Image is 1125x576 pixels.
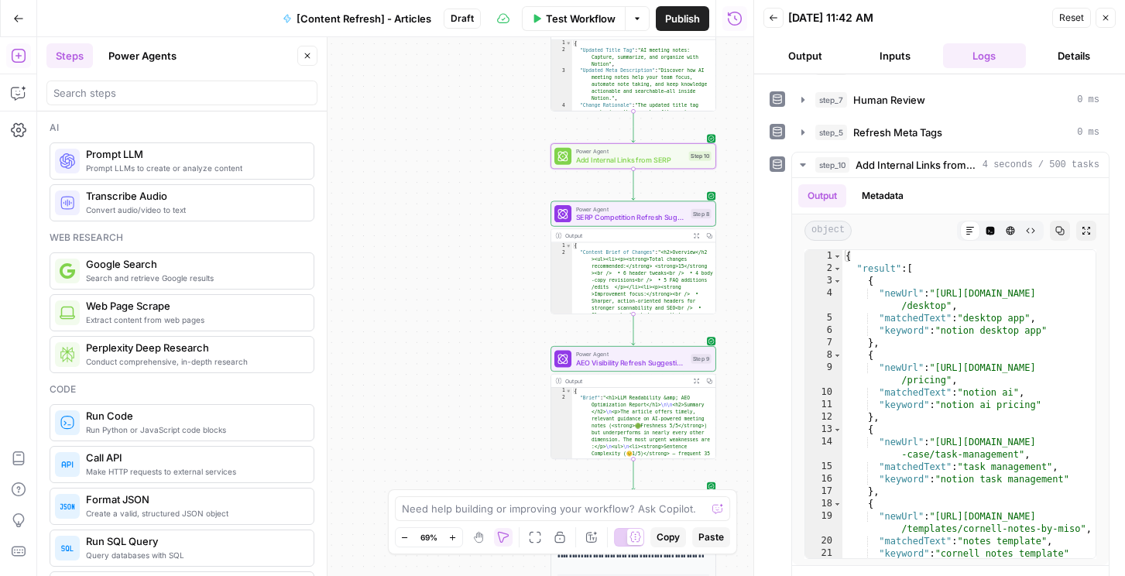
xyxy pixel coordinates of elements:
div: 14 [805,436,842,461]
span: [Content Refresh] - Articles [297,11,431,26]
div: 9 [805,362,842,386]
span: Web Page Scrape [86,298,301,314]
span: Create a valid, structured JSON object [86,507,301,519]
div: Output [565,231,687,240]
button: Steps [46,43,93,68]
span: Paste [698,530,724,544]
button: Power Agents [99,43,186,68]
div: 19 [805,510,842,535]
span: Convert audio/video to text [86,204,301,216]
span: Toggle code folding, rows 3 through 7 [833,275,842,287]
div: 1 [551,242,572,249]
span: Transcribe Audio [86,188,301,204]
span: SERP Competition Refresh Suggestions [576,212,687,223]
div: 8 [805,349,842,362]
span: Make HTTP requests to external services [86,465,301,478]
span: Google Search [86,256,301,272]
span: Toggle code folding, rows 18 through 22 [833,498,842,510]
span: Conduct comprehensive, in-depth research [86,355,301,368]
span: Power Agent [576,147,685,156]
button: Publish [656,6,709,31]
div: Power AgentAEO Visibility Refresh SuggestionsStep 9Output{ "Brief":"<h1>LLM Readability &amp; AEO... [550,346,716,459]
button: Logs [943,43,1027,68]
span: Format JSON [86,492,301,507]
button: Test Workflow [522,6,625,31]
div: 3 [551,67,572,102]
span: Copy [657,530,680,544]
div: 11 [805,399,842,411]
span: step_10 [815,157,849,173]
span: Extract content from web pages [86,314,301,326]
div: 10 [805,386,842,399]
span: 0 ms [1077,125,1099,139]
span: Query databases with SQL [86,549,301,561]
div: Output [565,376,687,385]
span: Perplexity Deep Research [86,340,301,355]
span: Power Agent [576,204,687,213]
span: Prompt LLMs to create or analyze content [86,162,301,174]
span: Toggle code folding, rows 8 through 12 [833,349,842,362]
span: Toggle code folding, rows 1 through 5 [565,39,571,46]
div: 20 [805,535,842,547]
div: 1 [551,388,572,395]
button: [Content Refresh] - Articles [273,6,441,31]
span: Run Code [86,408,301,423]
button: 4 seconds / 500 tasks [792,153,1109,177]
span: Toggle code folding, rows 13 through 17 [833,423,842,436]
div: Power AgentSERP Competition Refresh SuggestionsStep 8Output{ "Content Brief of Changes":"<h2>Over... [550,201,716,314]
div: Step 8 [691,209,711,218]
div: 15 [805,461,842,473]
div: Step 9 [691,354,711,363]
span: Power Agent [576,350,687,358]
span: Reset [1059,11,1084,25]
div: Step 10 [689,151,712,160]
button: Reset [1052,8,1091,28]
span: Test Workflow [546,11,616,26]
span: Human Review [853,92,925,108]
button: Metadata [852,184,913,207]
button: Inputs [853,43,937,68]
button: Output [798,184,846,207]
div: 13 [805,423,842,436]
div: 16 [805,473,842,485]
span: Add Internal Links from SERP [576,155,685,166]
input: Search steps [53,85,310,101]
span: step_5 [815,125,847,140]
div: 6 [805,324,842,337]
div: Web research [50,231,314,245]
div: Power AgentAdd Internal Links from SERPStep 10 [550,143,716,169]
g: Edge from step_5 to step_10 [632,111,635,142]
span: Refresh Meta Tags [853,125,942,140]
button: Copy [650,527,686,547]
span: step_7 [815,92,847,108]
span: Run SQL Query [86,533,301,549]
div: 18 [805,498,842,510]
span: 4 seconds / 500 tasks [983,158,1099,172]
div: Code [50,382,314,396]
button: 0 ms [792,120,1109,145]
g: Edge from step_8 to step_9 [632,314,635,345]
div: 1 [805,250,842,262]
span: Run Python or JavaScript code blocks [86,423,301,436]
g: Edge from step_9 to step_18 [632,459,635,490]
div: 2 [805,262,842,275]
span: Publish [665,11,700,26]
button: Paste [692,527,730,547]
button: 0 ms [792,87,1109,112]
span: Prompt LLM [86,146,301,162]
div: 21 [805,547,842,560]
span: Search and retrieve Google results [86,272,301,284]
div: 12 [805,411,842,423]
div: Ai [50,121,314,135]
div: 1 [551,39,572,46]
span: Add Internal Links from SERP [856,157,976,173]
div: 4 [551,102,572,179]
div: 5 [805,312,842,324]
span: Draft [451,12,474,26]
span: Toggle code folding, rows 1 through 24 [833,250,842,262]
div: 3 [805,275,842,287]
div: 4 [805,287,842,312]
span: AEO Visibility Refresh Suggestions [576,357,687,368]
button: Details [1032,43,1116,68]
div: 2 [551,46,572,67]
